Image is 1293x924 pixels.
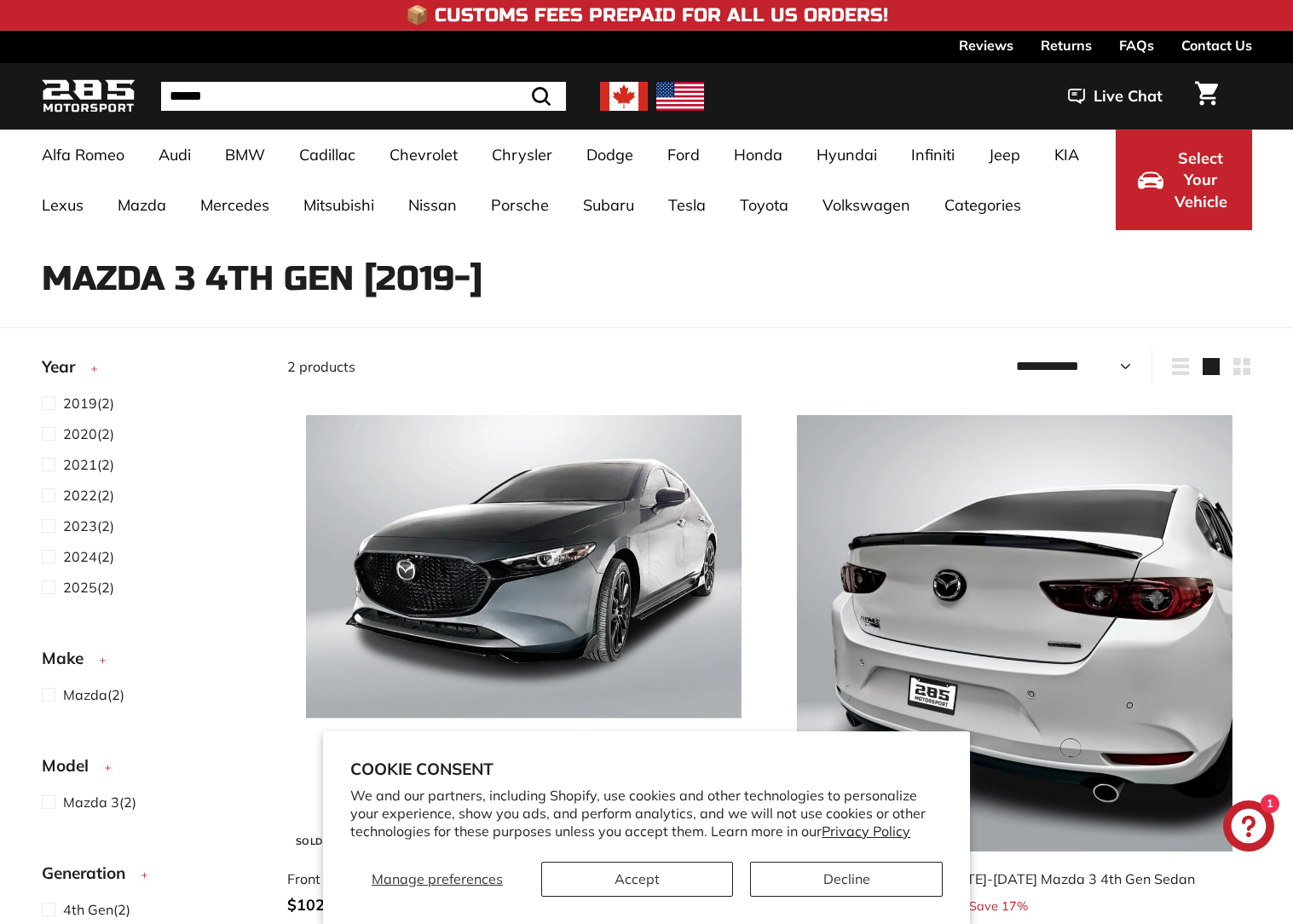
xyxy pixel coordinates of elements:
[289,832,355,852] div: Sold Out
[717,130,799,180] a: Honda
[651,180,723,230] a: Tesla
[63,425,97,442] span: 2020
[569,130,650,180] a: Dodge
[474,180,566,230] a: Porsche
[287,895,384,915] span: $102.00 USD
[42,641,260,684] button: Make
[42,355,88,379] span: Year
[63,516,114,536] span: (2)
[1218,800,1279,856] inbox-online-store-chat: Shopify online store chat
[25,180,101,230] a: Lexus
[282,130,372,180] a: Cadillac
[63,517,97,534] span: 2023
[894,130,972,180] a: Infiniti
[1116,130,1252,230] button: Select Your Vehicle
[287,869,744,889] div: Front Lip Splitter - [DATE]-[DATE] Mazda 3 4th Gen Sedan
[63,424,114,444] span: (2)
[63,686,107,703] span: Mazda
[1037,130,1096,180] a: KIA
[969,898,1028,916] span: Save 17%
[42,77,136,117] img: Logo_285_Motorsport_areodynamics_components
[972,130,1037,180] a: Jeep
[63,577,114,598] span: (2)
[1041,31,1092,60] a: Returns
[1185,67,1228,125] a: Cart
[1119,31,1154,60] a: FAQs
[1181,31,1252,60] a: Contact Us
[778,869,1235,889] div: OEM Style Trunk Spoiler - [DATE]-[DATE] Mazda 3 4th Gen Sedan
[406,5,888,26] h4: 📦 Customs Fees Prepaid for All US Orders!
[372,870,503,887] span: Manage preferences
[63,546,114,567] span: (2)
[42,646,96,671] span: Make
[1046,75,1185,118] button: Live Chat
[566,180,651,230] a: Subaru
[63,899,130,920] span: (2)
[63,901,113,918] span: 4th Gen
[63,454,114,475] span: (2)
[42,856,260,898] button: Generation
[42,754,101,778] span: Model
[42,748,260,791] button: Model
[63,393,114,413] span: (2)
[1094,85,1163,107] span: Live Chat
[350,787,943,840] p: We and our partners, including Shopify, use cookies and other technologies to personalize your ex...
[927,180,1038,230] a: Categories
[63,684,124,705] span: (2)
[63,579,97,596] span: 2025
[750,862,942,897] button: Decline
[63,395,97,412] span: 2019
[208,130,282,180] a: BMW
[286,180,391,230] a: Mitsubishi
[63,792,136,812] span: (2)
[541,862,733,897] button: Accept
[63,487,97,504] span: 2022
[799,130,894,180] a: Hyundai
[161,82,566,111] input: Search
[350,759,943,779] h2: Cookie consent
[372,130,475,180] a: Chevrolet
[391,180,474,230] a: Nissan
[63,548,97,565] span: 2024
[650,130,717,180] a: Ford
[183,180,286,230] a: Mercedes
[475,130,569,180] a: Chrysler
[822,823,910,840] a: Privacy Policy
[101,180,183,230] a: Mazda
[63,485,114,505] span: (2)
[42,349,260,392] button: Year
[141,130,208,180] a: Audi
[805,180,927,230] a: Volkswagen
[25,130,141,180] a: Alfa Romeo
[63,794,119,811] span: Mazda 3
[1172,147,1230,213] span: Select Your Vehicle
[42,861,138,886] span: Generation
[287,356,770,377] div: 2 products
[42,260,1252,297] h1: Mazda 3 4th Gen [2019-]
[350,862,524,897] button: Manage preferences
[63,456,97,473] span: 2021
[723,180,805,230] a: Toyota
[959,31,1013,60] a: Reviews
